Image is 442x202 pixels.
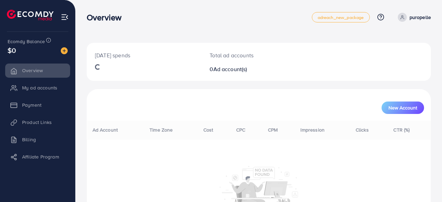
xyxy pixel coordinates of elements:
[410,13,431,21] p: puropelle
[8,38,45,45] span: Ecomdy Balance
[8,45,16,55] span: $0
[318,15,364,20] span: adreach_new_package
[312,12,370,22] a: adreach_new_package
[61,13,69,21] img: menu
[87,12,127,22] h3: Overview
[210,66,279,73] h2: 0
[395,13,431,22] a: puropelle
[95,51,193,59] p: [DATE] spends
[382,102,424,114] button: New Account
[210,51,279,59] p: Total ad accounts
[61,47,68,54] img: image
[388,105,417,110] span: New Account
[213,65,247,73] span: Ad account(s)
[7,10,54,20] img: logo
